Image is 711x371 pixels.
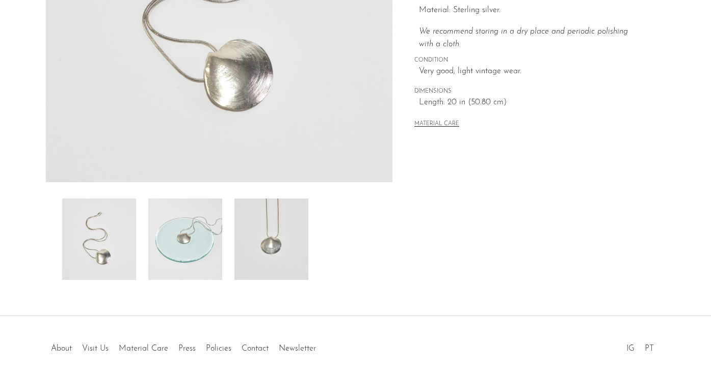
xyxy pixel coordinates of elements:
[119,345,168,353] a: Material Care
[621,336,659,356] ul: Social Medias
[419,65,644,78] span: Very good; light vintage wear.
[645,345,654,353] a: PT
[414,121,459,128] button: MATERIAL CARE
[626,345,635,353] a: IG
[206,345,231,353] a: Policies
[419,4,644,17] p: Material: Sterling silver.
[51,345,72,353] a: About
[62,198,136,280] img: Sterling Clam Shell Necklace
[414,87,644,96] span: DIMENSIONS
[414,56,644,65] span: CONDITION
[419,96,644,109] span: Length: 20 in (50.80 cm)
[234,198,308,280] img: Sterling Clam Shell Necklace
[242,345,269,353] a: Contact
[46,336,321,356] ul: Quick links
[419,27,628,49] em: We recommend storing in a dry place and periodic polishing with a cloth.
[148,198,222,280] img: Sterling Clam Shell Necklace
[178,345,196,353] a: Press
[82,345,109,353] a: Visit Us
